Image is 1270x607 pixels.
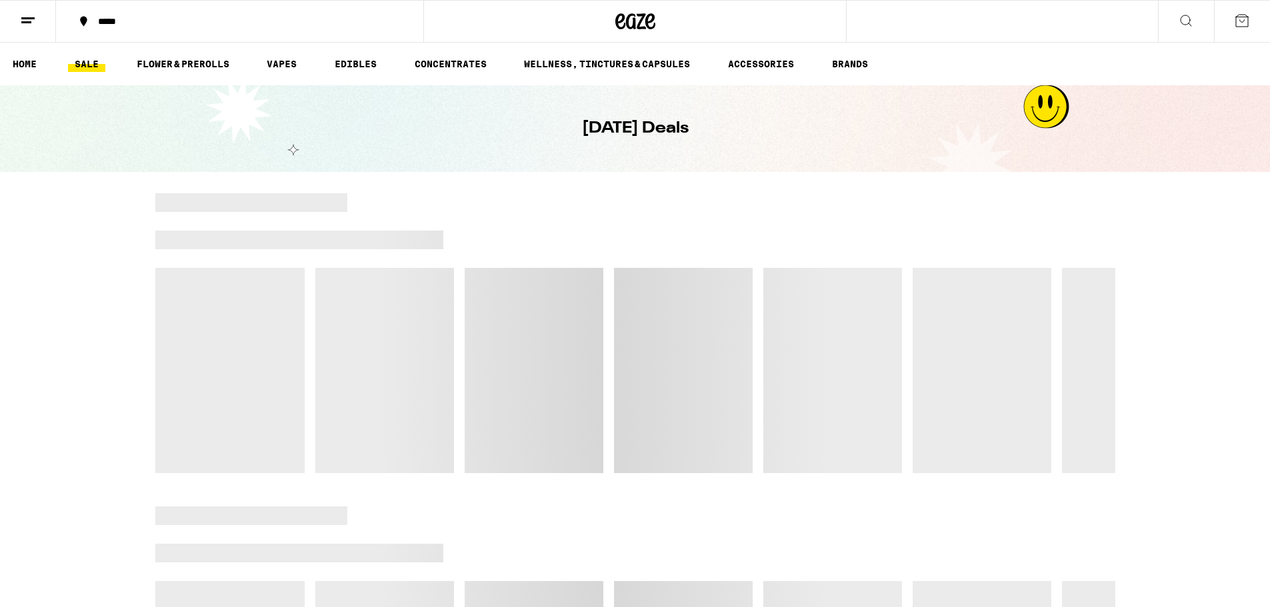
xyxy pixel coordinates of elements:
a: EDIBLES [328,56,383,72]
a: WELLNESS, TINCTURES & CAPSULES [517,56,697,72]
a: ACCESSORIES [721,56,801,72]
a: CONCENTRATES [408,56,493,72]
h1: [DATE] Deals [582,117,689,140]
a: VAPES [260,56,303,72]
a: FLOWER & PREROLLS [130,56,236,72]
a: SALE [68,56,105,72]
a: BRANDS [825,56,875,72]
a: HOME [6,56,43,72]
